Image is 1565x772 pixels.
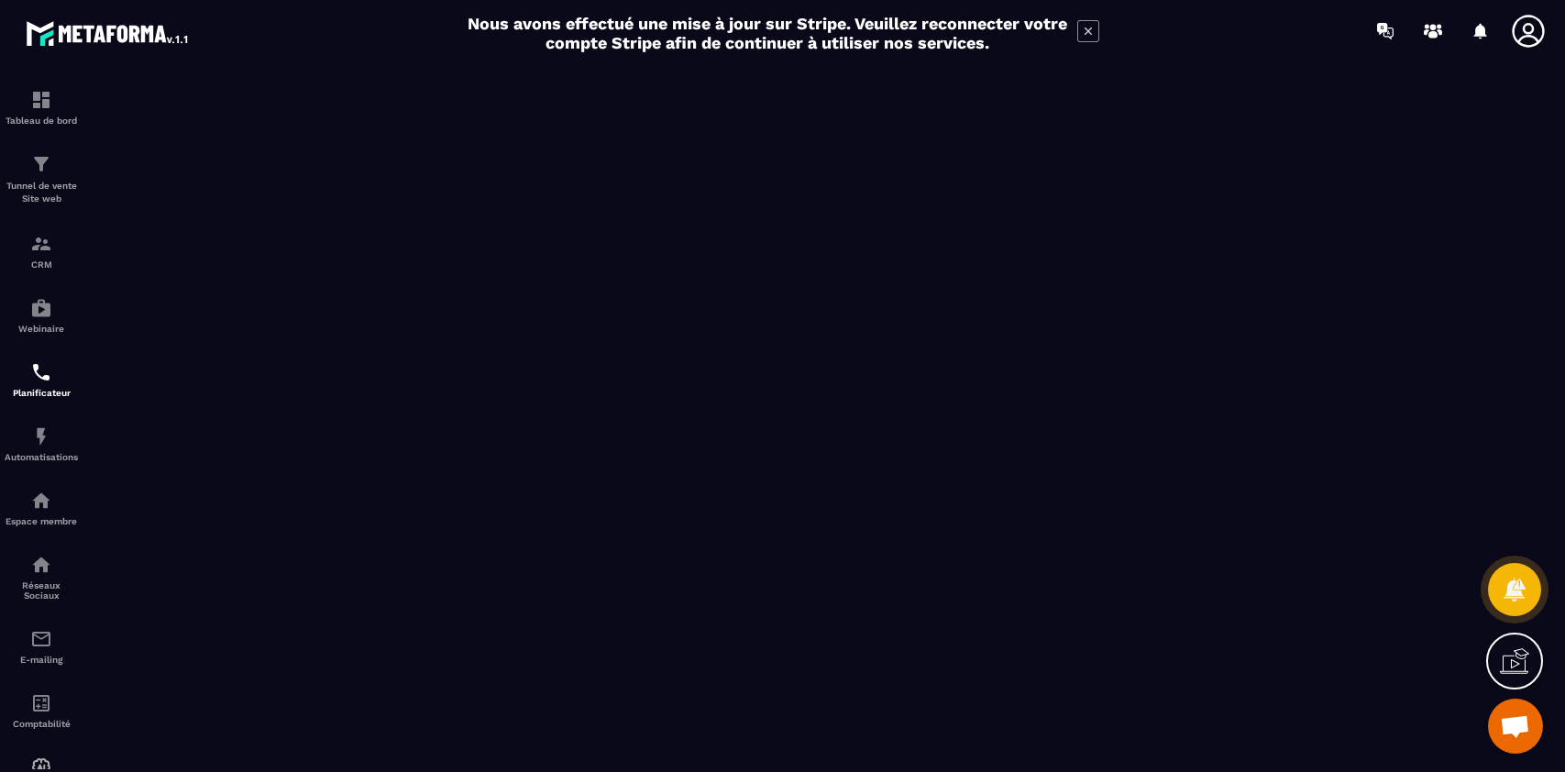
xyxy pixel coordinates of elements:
img: formation [30,233,52,255]
p: Tunnel de vente Site web [5,180,78,205]
p: Réseaux Sociaux [5,580,78,601]
a: accountantaccountantComptabilité [5,678,78,743]
a: schedulerschedulerPlanificateur [5,347,78,412]
img: accountant [30,692,52,714]
a: automationsautomationsWebinaire [5,283,78,347]
img: formation [30,153,52,175]
a: formationformationTableau de bord [5,75,78,139]
img: logo [26,17,191,50]
p: Tableau de bord [5,116,78,126]
p: CRM [5,259,78,270]
p: Espace membre [5,516,78,526]
img: automations [30,425,52,447]
p: E-mailing [5,655,78,665]
a: emailemailE-mailing [5,614,78,678]
div: Ouvrir le chat [1488,699,1543,754]
p: Planificateur [5,388,78,398]
img: email [30,628,52,650]
a: formationformationCRM [5,219,78,283]
a: social-networksocial-networkRéseaux Sociaux [5,540,78,614]
img: automations [30,297,52,319]
a: formationformationTunnel de vente Site web [5,139,78,219]
img: scheduler [30,361,52,383]
a: automationsautomationsEspace membre [5,476,78,540]
h2: Nous avons effectué une mise à jour sur Stripe. Veuillez reconnecter votre compte Stripe afin de ... [467,14,1068,52]
a: automationsautomationsAutomatisations [5,412,78,476]
img: formation [30,89,52,111]
img: automations [30,490,52,512]
img: social-network [30,554,52,576]
p: Webinaire [5,324,78,334]
p: Comptabilité [5,719,78,729]
p: Automatisations [5,452,78,462]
